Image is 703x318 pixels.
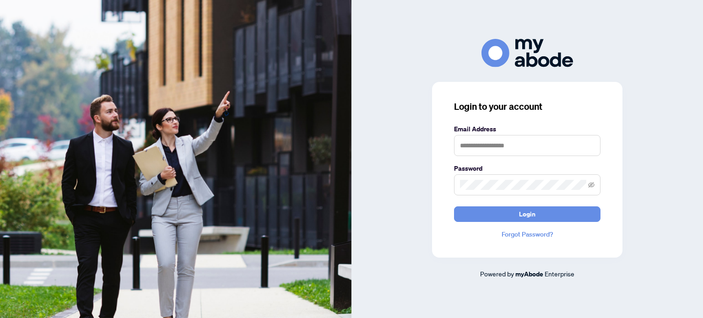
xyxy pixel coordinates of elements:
[515,269,543,279] a: myAbode
[481,39,573,67] img: ma-logo
[545,269,574,278] span: Enterprise
[454,124,600,134] label: Email Address
[588,182,595,188] span: eye-invisible
[454,163,600,173] label: Password
[454,206,600,222] button: Login
[454,100,600,113] h3: Login to your account
[454,229,600,239] a: Forgot Password?
[480,269,514,278] span: Powered by
[519,207,535,221] span: Login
